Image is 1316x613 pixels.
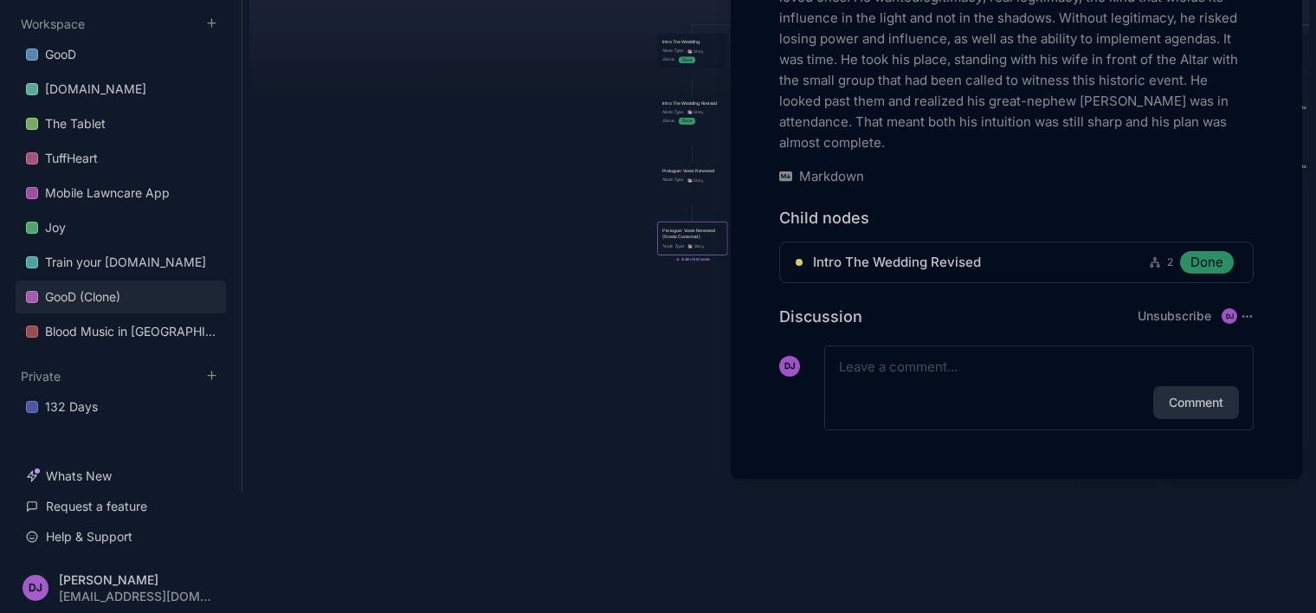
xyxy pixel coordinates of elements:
[1153,386,1239,419] button: Comment
[813,252,981,273] span: Intro The Wedding Revised
[1222,308,1237,324] div: DJ
[779,208,869,228] h4: Child nodes
[813,251,1237,274] a: Intro The Wedding Revised 2Done
[779,356,800,377] div: DJ
[1150,252,1173,273] div: 2
[779,166,1254,187] div: Markdown
[1190,252,1223,273] span: Done
[779,306,862,326] h4: Discussion
[1138,308,1211,324] button: Unsubscribe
